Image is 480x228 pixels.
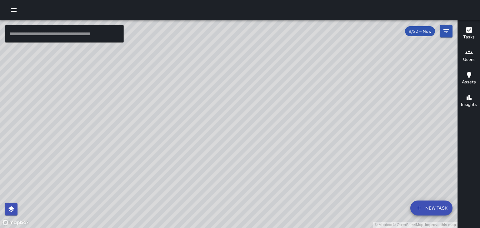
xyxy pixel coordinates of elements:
button: Users [458,45,480,67]
button: Insights [458,90,480,112]
h6: Assets [462,79,476,86]
h6: Users [463,56,475,63]
span: 8/22 — Now [405,29,435,34]
button: Assets [458,67,480,90]
h6: Tasks [463,34,475,41]
h6: Insights [461,101,477,108]
button: Filters [440,25,452,37]
button: New Task [410,201,452,216]
button: Tasks [458,22,480,45]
